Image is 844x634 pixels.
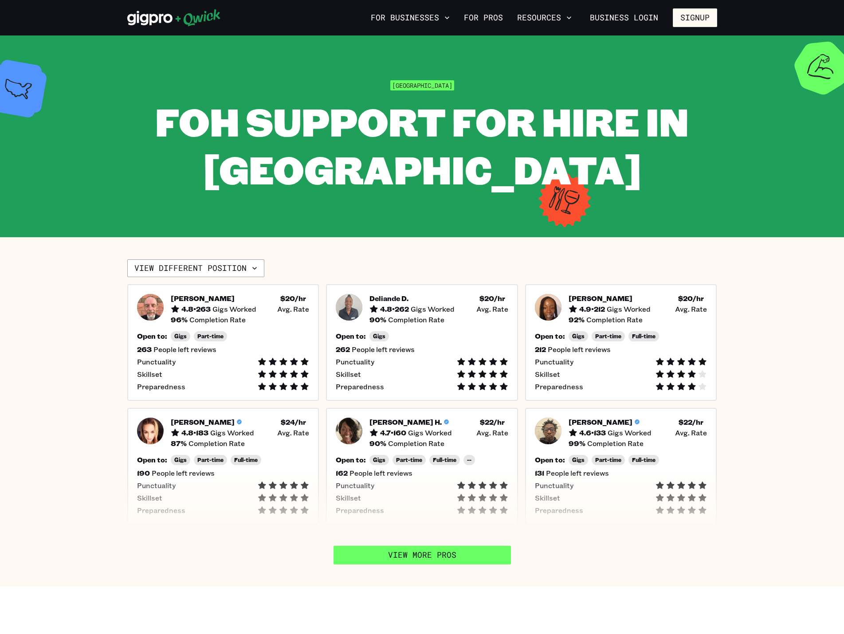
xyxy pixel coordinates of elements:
[155,96,689,195] span: FOH Support for Hire in [GEOGRAPHIC_DATA]
[326,284,518,401] button: Pro headshotDeliande D.4.8•262Gigs Worked$20/hr Avg. Rate90%Completion RateOpen to:Gigs262People ...
[476,305,508,313] span: Avg. Rate
[281,418,306,427] h5: $ 24 /hr
[572,333,585,340] span: Gigs
[137,493,162,502] span: Skillset
[586,315,643,324] span: Completion Rate
[678,294,704,303] h5: $ 20 /hr
[535,455,565,464] h5: Open to:
[535,370,560,379] span: Skillset
[390,80,454,90] span: [GEOGRAPHIC_DATA]
[171,294,235,303] h5: [PERSON_NAME]
[535,345,546,354] h5: 212
[411,305,455,313] span: Gigs Worked
[535,469,544,477] h5: 131
[460,10,506,25] a: For Pros
[476,428,508,437] span: Avg. Rate
[137,469,150,477] h5: 190
[675,428,707,437] span: Avg. Rate
[336,332,366,340] h5: Open to:
[548,345,611,354] span: People left reviews
[137,332,167,340] h5: Open to:
[336,345,350,354] h5: 262
[336,382,384,391] span: Preparedness
[388,439,444,448] span: Completion Rate
[369,294,408,303] h5: Deliande D.
[525,284,717,401] button: Pro headshot[PERSON_NAME]4.9•212Gigs Worked$20/hr Avg. Rate92%Completion RateOpen to:GigsPart-tim...
[607,305,651,313] span: Gigs Worked
[137,357,176,366] span: Punctuality
[137,345,152,354] h5: 263
[336,418,362,444] img: Pro headshot
[326,408,518,524] button: Pro headshot[PERSON_NAME] H.4.7•160Gigs Worked$22/hr Avg. Rate90%Completion RateOpen to:GigsPart-...
[336,469,348,477] h5: 162
[181,428,208,437] h5: 4.8 • 183
[336,370,361,379] span: Skillset
[535,418,561,444] img: Pro headshot
[514,10,575,25] button: Resources
[535,332,565,340] h5: Open to:
[369,315,386,324] h5: 90 %
[336,493,361,502] span: Skillset
[280,294,306,303] h5: $ 20 /hr
[569,439,585,448] h5: 99 %
[137,294,164,321] img: Pro headshot
[467,457,471,463] span: --
[137,455,167,464] h5: Open to:
[480,418,505,427] h5: $ 22 /hr
[608,428,652,437] span: Gigs Worked
[433,457,456,463] span: Full-time
[367,10,453,25] button: For Businesses
[137,481,176,490] span: Punctuality
[336,357,374,366] span: Punctuality
[197,457,224,463] span: Part-time
[127,408,319,524] button: Pro headshot[PERSON_NAME]4.8•183Gigs Worked$24/hr Avg. Rate87%Completion RateOpen to:GigsPart-tim...
[152,469,215,477] span: People left reviews
[569,315,585,324] h5: 92 %
[595,457,621,463] span: Part-time
[210,428,254,437] span: Gigs Worked
[137,418,164,444] img: Pro headshot
[535,294,561,321] img: Pro headshot
[336,481,374,490] span: Punctuality
[189,315,246,324] span: Completion Rate
[535,481,573,490] span: Punctuality
[572,457,585,463] span: Gigs
[171,439,187,448] h5: 87 %
[181,305,211,313] h5: 4.8 • 263
[234,457,258,463] span: Full-time
[632,333,656,340] span: Full-time
[137,370,162,379] span: Skillset
[349,469,412,477] span: People left reviews
[212,305,256,313] span: Gigs Worked
[388,315,444,324] span: Completion Rate
[535,382,583,391] span: Preparedness
[408,428,452,437] span: Gigs Worked
[373,333,385,340] span: Gigs
[679,418,703,427] h5: $ 22 /hr
[336,455,366,464] h5: Open to:
[369,418,442,427] h5: [PERSON_NAME] H.
[373,457,385,463] span: Gigs
[334,546,511,564] a: View More Pros
[582,8,666,27] a: Business Login
[197,333,224,340] span: Part-time
[336,506,384,515] span: Preparedness
[587,439,644,448] span: Completion Rate
[137,382,185,391] span: Preparedness
[277,305,309,313] span: Avg. Rate
[569,294,632,303] h5: [PERSON_NAME]
[525,408,717,524] a: Pro headshot[PERSON_NAME]4.6•133Gigs Worked$22/hr Avg. Rate99%Completion RateOpen to:GigsPart-tim...
[535,506,583,515] span: Preparedness
[369,439,386,448] h5: 90 %
[127,284,319,401] button: Pro headshot[PERSON_NAME]4.8•263Gigs Worked$20/hr Avg. Rate96%Completion RateOpen to:GigsPart-tim...
[579,428,606,437] h5: 4.6 • 133
[396,457,422,463] span: Part-time
[174,333,187,340] span: Gigs
[535,357,573,366] span: Punctuality
[632,457,656,463] span: Full-time
[277,428,309,437] span: Avg. Rate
